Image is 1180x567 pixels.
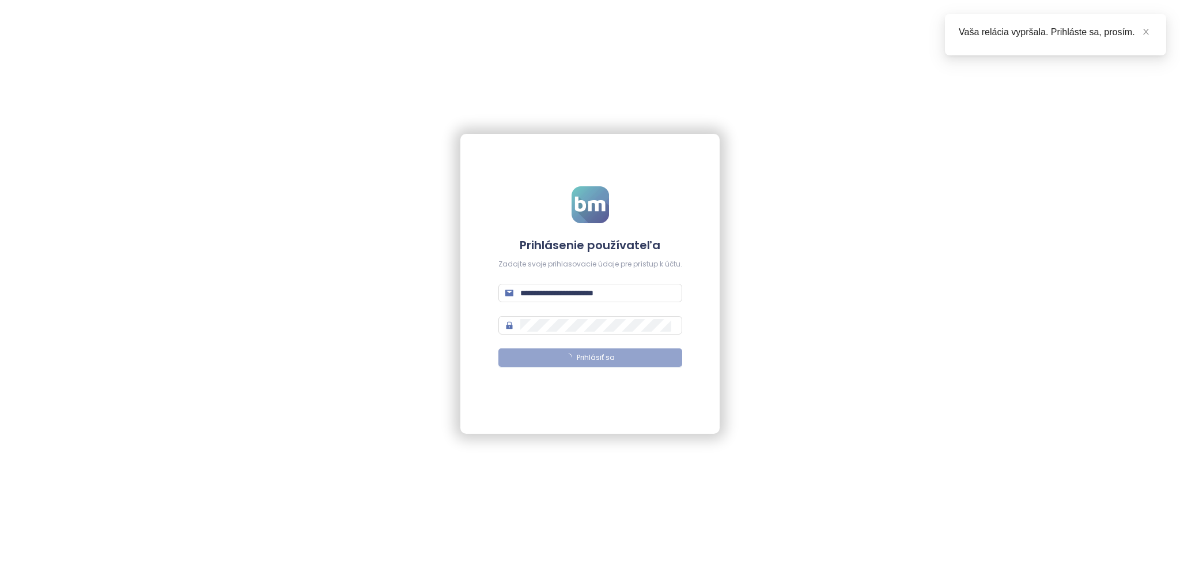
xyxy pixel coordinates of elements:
img: logo [572,186,609,223]
span: lock [505,321,513,329]
span: loading [564,352,573,362]
span: Prihlásiť sa [577,352,615,363]
span: close [1142,28,1150,36]
h4: Prihlásenie používateľa [498,237,682,253]
div: Vaša relácia vypršala. Prihláste sa, prosím. [959,25,1152,39]
span: mail [505,289,513,297]
button: Prihlásiť sa [498,348,682,367]
div: Zadajte svoje prihlasovacie údaje pre prístup k účtu. [498,259,682,270]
